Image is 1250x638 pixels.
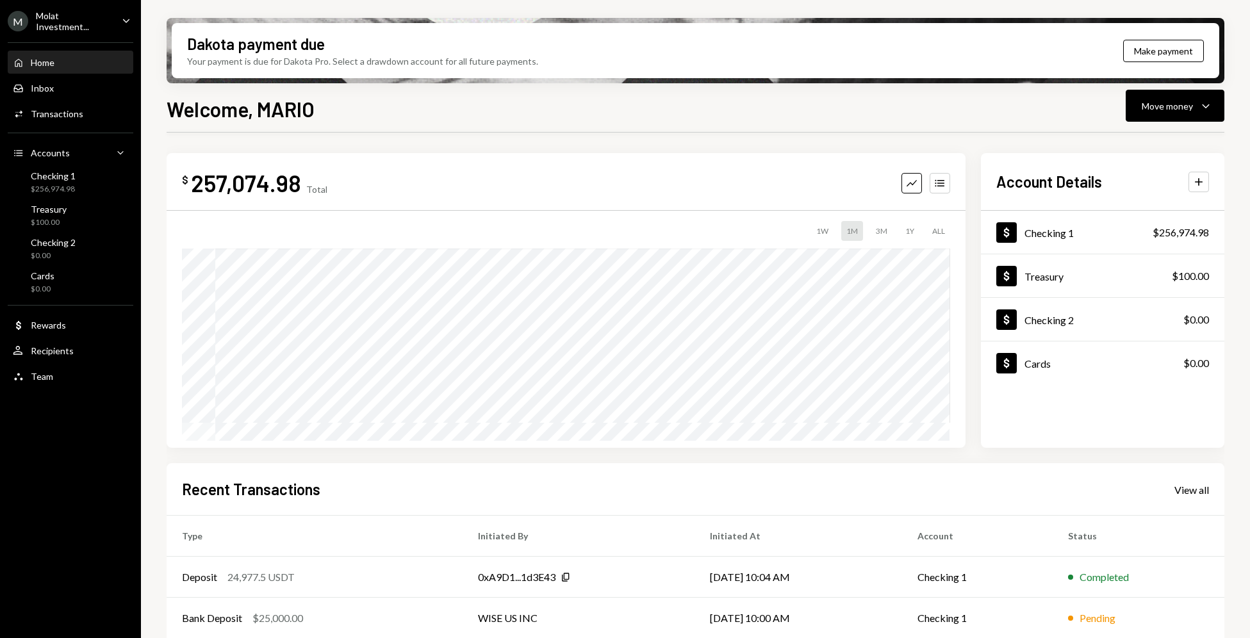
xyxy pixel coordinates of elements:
[811,221,834,241] div: 1W
[927,221,950,241] div: ALL
[981,341,1224,384] a: Cards$0.00
[31,170,76,181] div: Checking 1
[8,11,28,31] div: M
[31,345,74,356] div: Recipients
[1024,227,1074,239] div: Checking 1
[182,174,188,186] div: $
[31,217,67,228] div: $100.00
[841,221,863,241] div: 1M
[31,147,70,158] div: Accounts
[187,54,538,68] div: Your payment is due for Dakota Pro. Select a drawdown account for all future payments.
[182,478,320,500] h2: Recent Transactions
[1174,482,1209,496] a: View all
[31,204,67,215] div: Treasury
[31,284,54,295] div: $0.00
[8,313,133,336] a: Rewards
[902,557,1053,598] td: Checking 1
[902,516,1053,557] th: Account
[8,167,133,197] a: Checking 1$256,974.98
[1024,314,1074,326] div: Checking 2
[1080,610,1115,626] div: Pending
[8,339,133,362] a: Recipients
[1080,569,1129,585] div: Completed
[695,557,903,598] td: [DATE] 10:04 AM
[981,254,1224,297] a: Treasury$100.00
[31,184,76,195] div: $256,974.98
[1183,356,1209,371] div: $0.00
[1172,268,1209,284] div: $100.00
[996,171,1102,192] h2: Account Details
[227,569,295,585] div: 24,977.5 USDT
[252,610,303,626] div: $25,000.00
[695,516,903,557] th: Initiated At
[871,221,892,241] div: 3M
[1174,484,1209,496] div: View all
[31,57,54,68] div: Home
[900,221,919,241] div: 1Y
[1142,99,1193,113] div: Move money
[167,96,315,122] h1: Welcome, MARIO
[8,102,133,125] a: Transactions
[31,83,54,94] div: Inbox
[8,266,133,297] a: Cards$0.00
[31,237,76,248] div: Checking 2
[167,516,463,557] th: Type
[981,298,1224,341] a: Checking 2$0.00
[8,364,133,388] a: Team
[187,33,325,54] div: Dakota payment due
[8,233,133,264] a: Checking 2$0.00
[8,51,133,74] a: Home
[1053,516,1224,557] th: Status
[31,108,83,119] div: Transactions
[1126,90,1224,122] button: Move money
[981,211,1224,254] a: Checking 1$256,974.98
[31,250,76,261] div: $0.00
[1024,357,1051,370] div: Cards
[478,569,555,585] div: 0xA9D1...1d3E43
[1153,225,1209,240] div: $256,974.98
[31,371,53,382] div: Team
[182,569,217,585] div: Deposit
[182,610,242,626] div: Bank Deposit
[8,141,133,164] a: Accounts
[8,200,133,231] a: Treasury$100.00
[1024,270,1064,282] div: Treasury
[31,320,66,331] div: Rewards
[1183,312,1209,327] div: $0.00
[36,10,111,32] div: Molat Investment...
[463,516,695,557] th: Initiated By
[191,168,301,197] div: 257,074.98
[1123,40,1204,62] button: Make payment
[8,76,133,99] a: Inbox
[306,184,327,195] div: Total
[31,270,54,281] div: Cards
